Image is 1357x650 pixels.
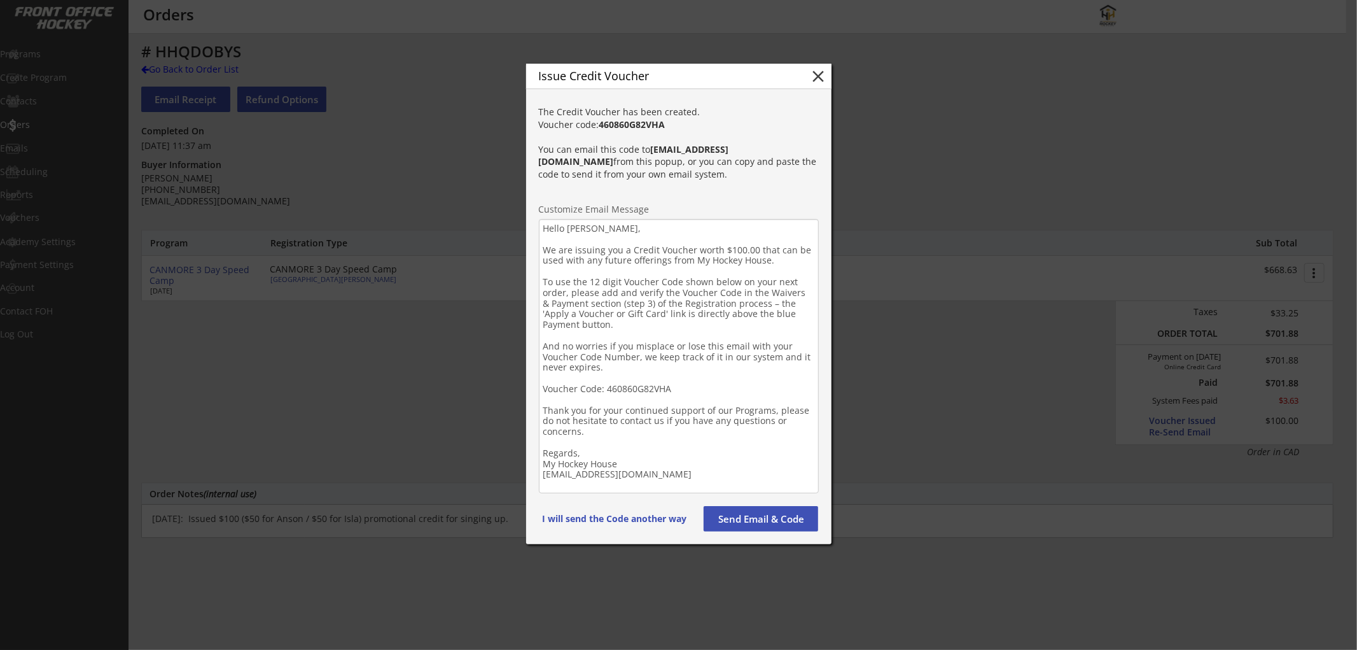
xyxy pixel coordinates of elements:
strong: [EMAIL_ADDRESS][DOMAIN_NAME] [539,143,729,168]
button: I will send the Code another way [538,506,692,532]
div: The Credit Voucher has been created. Voucher code: You can email this code to from this popup, or... [539,106,819,181]
button: Send Email & Code [704,506,818,532]
button: close [809,67,828,86]
div: Customize Email Message [539,205,819,214]
strong: 460860G82VHA [599,118,665,131]
div: Issue Credit Voucher [539,69,790,83]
